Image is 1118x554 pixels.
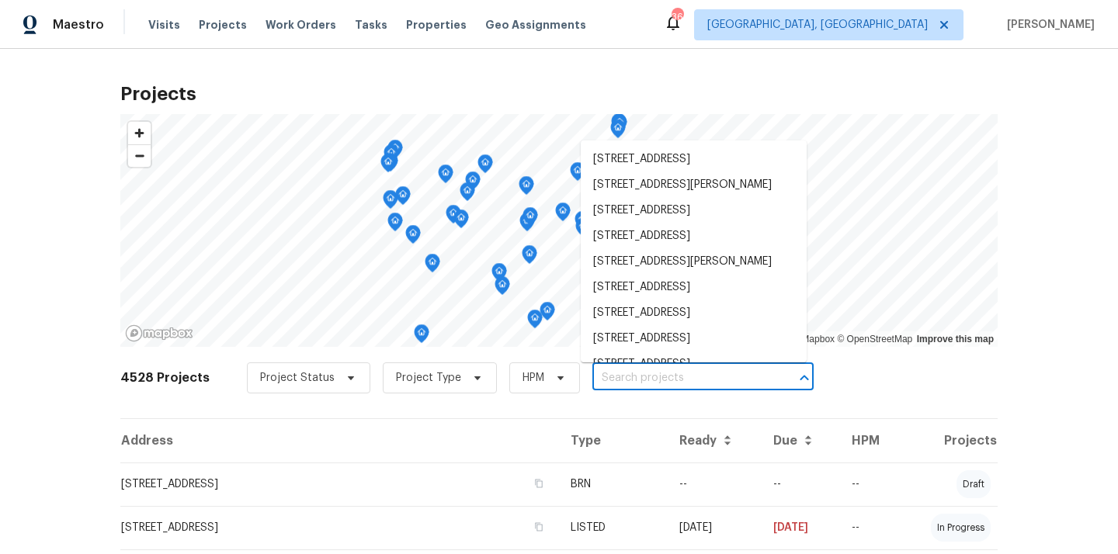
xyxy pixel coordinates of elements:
td: BRN [558,462,667,506]
a: OpenStreetMap [837,334,912,345]
div: Map marker [522,245,537,269]
li: [STREET_ADDRESS] [581,147,807,172]
th: Address [120,419,558,462]
span: Maestro [53,17,104,33]
span: Properties [406,17,467,33]
div: Map marker [523,207,538,231]
td: [STREET_ADDRESS] [120,462,558,506]
li: [STREET_ADDRESS] [581,351,807,377]
li: [STREET_ADDRESS][PERSON_NAME] [581,172,807,198]
div: Map marker [540,302,555,326]
td: -- [839,506,902,549]
div: Map marker [387,213,403,237]
div: Map marker [425,254,440,278]
span: [PERSON_NAME] [1001,17,1095,33]
button: Copy Address [532,476,546,490]
td: [DATE] [667,506,761,549]
div: Map marker [453,209,469,234]
button: Copy Address [532,520,546,534]
div: Map marker [387,140,403,164]
span: Project Type [396,370,461,386]
h2: Projects [120,86,998,102]
div: Map marker [519,176,534,200]
h2: 4528 Projects [120,370,210,386]
li: [STREET_ADDRESS][PERSON_NAME] [581,249,807,275]
span: Work Orders [266,17,336,33]
div: Map marker [612,114,627,138]
button: Zoom in [128,122,151,144]
canvas: Map [120,114,998,347]
div: Map marker [477,154,493,178]
td: [STREET_ADDRESS] [120,506,558,549]
td: LISTED [558,506,667,549]
div: Map marker [575,211,590,235]
div: Map marker [446,205,461,229]
div: Map marker [405,225,421,249]
div: Map marker [527,310,543,334]
div: Map marker [383,153,398,177]
span: Project Status [260,370,335,386]
div: Map marker [555,203,571,227]
div: Map marker [465,171,481,196]
button: Close [793,367,815,389]
td: [DATE] [761,506,839,549]
li: [STREET_ADDRESS] [581,198,807,223]
th: Ready [667,419,761,462]
div: Map marker [610,119,626,144]
td: -- [761,462,839,506]
div: Map marker [414,324,429,348]
input: Search projects [592,366,770,390]
div: Map marker [395,186,411,210]
th: Type [558,419,667,462]
div: Map marker [575,218,591,242]
div: Map marker [383,190,398,214]
li: [STREET_ADDRESS] [581,300,807,326]
th: Due [761,419,839,462]
div: Map marker [384,144,399,168]
li: [STREET_ADDRESS] [581,326,807,351]
span: Tasks [355,19,387,30]
div: draft [957,470,991,498]
span: HPM [523,370,544,386]
div: Map marker [380,154,396,178]
button: Zoom out [128,144,151,167]
div: Map marker [491,263,507,287]
div: 36 [672,9,682,25]
div: Map marker [438,164,453,189]
div: Map marker [519,213,535,237]
a: Mapbox [792,334,835,345]
div: in progress [931,514,991,542]
a: Improve this map [917,334,994,345]
div: Map marker [460,182,475,206]
td: -- [667,462,761,506]
span: [GEOGRAPHIC_DATA], [GEOGRAPHIC_DATA] [707,17,928,33]
span: Projects [199,17,247,33]
th: Projects [902,419,998,462]
span: Zoom out [128,145,151,167]
th: HPM [839,419,902,462]
a: Mapbox homepage [125,324,193,342]
li: [STREET_ADDRESS] [581,275,807,300]
div: Map marker [495,276,510,300]
span: Geo Assignments [485,17,586,33]
li: [STREET_ADDRESS] [581,223,807,249]
span: Visits [148,17,180,33]
div: Map marker [570,162,585,186]
td: -- [839,462,902,506]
